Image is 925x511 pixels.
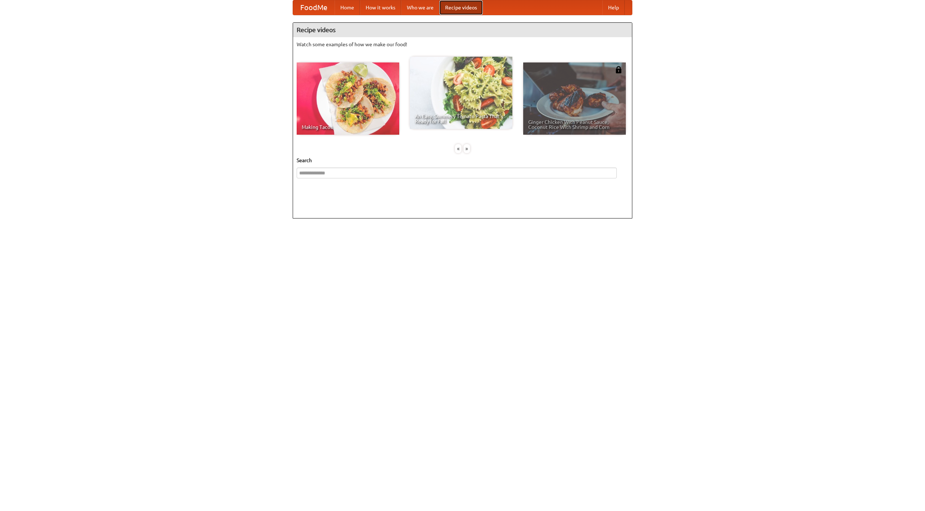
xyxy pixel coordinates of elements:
a: FoodMe [293,0,335,15]
a: Making Tacos [297,62,399,135]
h5: Search [297,157,628,164]
img: 483408.png [615,66,622,73]
span: An Easy, Summery Tomato Pasta That's Ready for Fall [415,114,507,124]
a: Recipe videos [439,0,483,15]
h4: Recipe videos [293,23,632,37]
span: Making Tacos [302,125,394,130]
div: » [464,144,470,153]
a: An Easy, Summery Tomato Pasta That's Ready for Fall [410,57,512,129]
a: Help [602,0,625,15]
a: Home [335,0,360,15]
a: How it works [360,0,401,15]
div: « [455,144,461,153]
p: Watch some examples of how we make our food! [297,41,628,48]
a: Who we are [401,0,439,15]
